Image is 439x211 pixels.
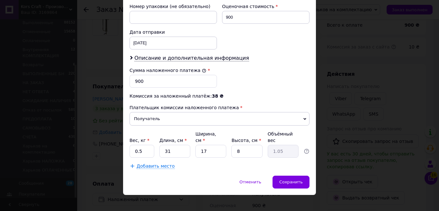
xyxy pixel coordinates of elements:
label: Длина, см [159,138,187,143]
span: Плательщик комиссии наложенного платежа [130,105,239,110]
div: Объёмный вес [268,131,299,144]
span: 38 ₴ [212,93,223,99]
label: Высота, см [231,138,261,143]
span: Сохранить [279,180,303,184]
div: Комиссия за наложенный платёж: [130,93,309,99]
div: Оценочная стоимость [222,3,309,10]
div: Дата отправки [130,29,217,35]
div: Номер упаковки (не обязательно) [130,3,217,10]
span: Описание и дополнительная информация [134,55,249,61]
label: Вес, кг [130,138,149,143]
span: Получатель [130,112,309,126]
span: Добавить место [137,163,175,169]
label: Ширина, см [195,131,216,143]
span: Отменить [239,180,261,184]
label: Сумма наложенного платежа [130,68,206,73]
